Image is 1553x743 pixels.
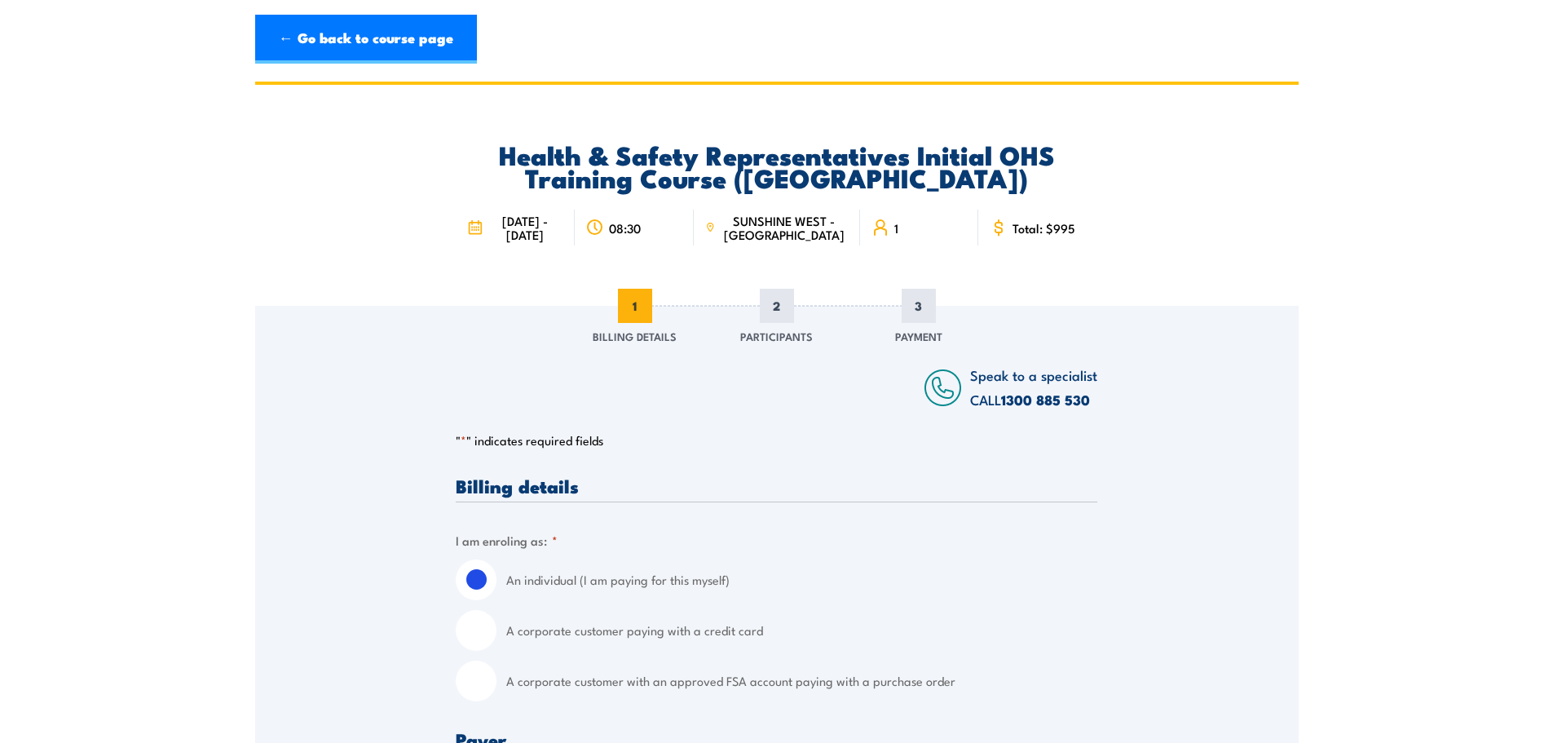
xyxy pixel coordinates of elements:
[456,476,1097,495] h3: Billing details
[1001,389,1090,410] a: 1300 885 530
[720,214,848,241] span: SUNSHINE WEST - [GEOGRAPHIC_DATA]
[895,328,942,344] span: Payment
[609,221,641,235] span: 08:30
[255,15,477,64] a: ← Go back to course page
[506,559,1097,600] label: An individual (I am paying for this myself)
[456,143,1097,188] h2: Health & Safety Representatives Initial OHS Training Course ([GEOGRAPHIC_DATA])
[506,661,1097,701] label: A corporate customer with an approved FSA account paying with a purchase order
[456,432,1097,449] p: " " indicates required fields
[456,531,558,550] legend: I am enroling as:
[618,289,652,323] span: 1
[760,289,794,323] span: 2
[1013,221,1075,235] span: Total: $995
[970,365,1097,409] span: Speak to a specialist CALL
[894,221,898,235] span: 1
[902,289,936,323] span: 3
[593,328,677,344] span: Billing Details
[740,328,813,344] span: Participants
[506,610,1097,651] label: A corporate customer paying with a credit card
[488,214,563,241] span: [DATE] - [DATE]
